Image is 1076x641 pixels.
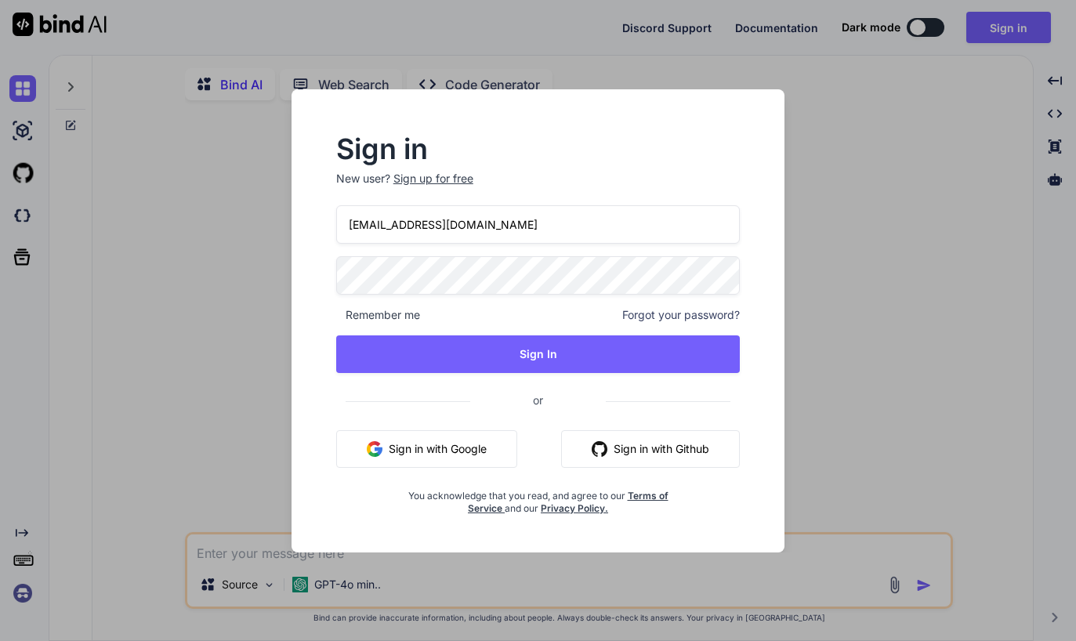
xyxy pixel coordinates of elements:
button: Sign in with Github [561,430,740,468]
button: Sign In [336,335,741,373]
span: or [470,381,606,419]
img: google [367,441,382,457]
p: New user? [336,171,741,205]
h2: Sign in [336,136,741,161]
span: Forgot your password? [622,307,740,323]
div: You acknowledge that you read, and agree to our and our [404,480,673,515]
button: Sign in with Google [336,430,517,468]
input: Login or Email [336,205,741,244]
div: Sign up for free [393,171,473,187]
img: github [592,441,607,457]
a: Terms of Service [468,490,668,514]
span: Remember me [336,307,420,323]
a: Privacy Policy. [541,502,608,514]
